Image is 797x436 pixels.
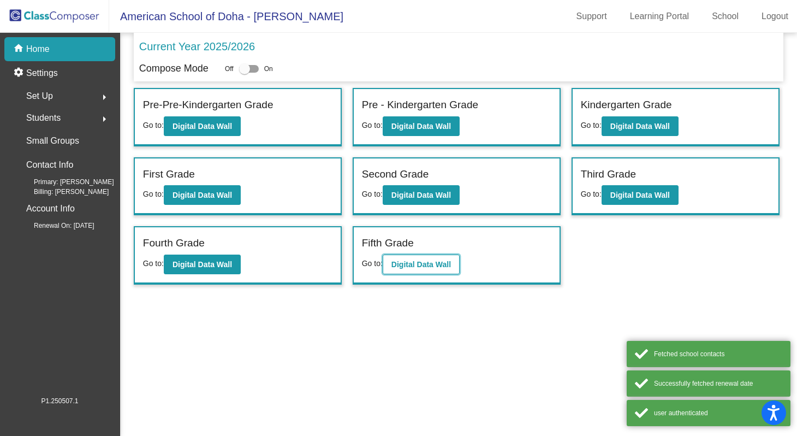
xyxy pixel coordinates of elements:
[703,8,747,25] a: School
[26,201,75,216] p: Account Info
[581,190,602,198] span: Go to:
[139,61,209,76] p: Compose Mode
[173,260,232,269] b: Digital Data Wall
[98,113,111,126] mat-icon: arrow_right
[654,349,782,359] div: Fetched school contacts
[164,116,241,136] button: Digital Data Wall
[362,190,383,198] span: Go to:
[654,379,782,388] div: Successfully fetched renewal date
[143,121,164,129] span: Go to:
[16,177,114,187] span: Primary: [PERSON_NAME]
[568,8,616,25] a: Support
[383,185,460,205] button: Digital Data Wall
[362,167,429,182] label: Second Grade
[362,259,383,268] span: Go to:
[16,221,94,231] span: Renewal On: [DATE]
[362,121,383,129] span: Go to:
[362,97,478,113] label: Pre - Kindergarten Grade
[26,89,53,104] span: Set Up
[26,67,58,80] p: Settings
[26,157,73,173] p: Contact Info
[225,64,234,74] span: Off
[602,185,679,205] button: Digital Data Wall
[143,259,164,268] span: Go to:
[391,260,451,269] b: Digital Data Wall
[143,97,273,113] label: Pre-Pre-Kindergarten Grade
[264,64,273,74] span: On
[13,43,26,56] mat-icon: home
[16,187,109,197] span: Billing: [PERSON_NAME]
[753,8,797,25] a: Logout
[621,8,698,25] a: Learning Portal
[164,185,241,205] button: Digital Data Wall
[602,116,679,136] button: Digital Data Wall
[173,191,232,199] b: Digital Data Wall
[164,255,241,274] button: Digital Data Wall
[173,122,232,131] b: Digital Data Wall
[13,67,26,80] mat-icon: settings
[581,167,636,182] label: Third Grade
[143,190,164,198] span: Go to:
[581,97,672,113] label: Kindergarten Grade
[391,191,451,199] b: Digital Data Wall
[26,43,50,56] p: Home
[98,91,111,104] mat-icon: arrow_right
[139,38,255,55] p: Current Year 2025/2026
[143,235,205,251] label: Fourth Grade
[654,408,782,418] div: user authenticated
[383,255,460,274] button: Digital Data Wall
[581,121,602,129] span: Go to:
[362,235,414,251] label: Fifth Grade
[143,167,195,182] label: First Grade
[391,122,451,131] b: Digital Data Wall
[26,133,79,149] p: Small Groups
[610,122,670,131] b: Digital Data Wall
[109,8,343,25] span: American School of Doha - [PERSON_NAME]
[610,191,670,199] b: Digital Data Wall
[26,110,61,126] span: Students
[383,116,460,136] button: Digital Data Wall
